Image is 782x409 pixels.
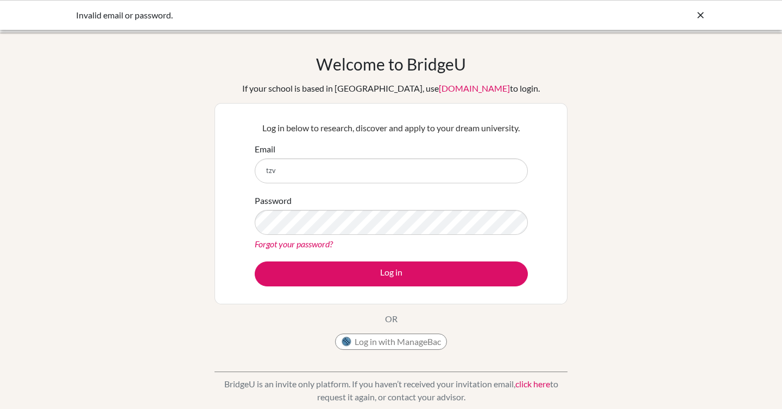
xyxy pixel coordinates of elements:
label: Password [255,194,292,207]
h1: Welcome to BridgeU [316,54,466,74]
a: Forgot your password? [255,239,333,249]
a: [DOMAIN_NAME] [439,83,510,93]
p: Log in below to research, discover and apply to your dream university. [255,122,528,135]
p: OR [385,312,398,325]
div: Invalid email or password. [76,9,543,22]
button: Log in [255,261,528,286]
a: click here [515,379,550,389]
label: Email [255,143,275,156]
p: BridgeU is an invite only platform. If you haven’t received your invitation email, to request it ... [215,378,567,404]
div: If your school is based in [GEOGRAPHIC_DATA], use to login. [242,82,540,95]
button: Log in with ManageBac [335,334,447,350]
